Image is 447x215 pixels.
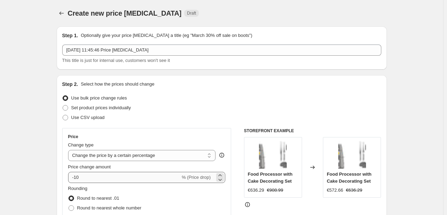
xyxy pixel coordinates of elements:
div: help [218,152,225,159]
span: This title is just for internal use, customers won't see it [62,58,170,63]
span: Round to nearest .01 [77,196,119,201]
h2: Step 1. [62,32,78,39]
h6: STOREFRONT EXAMPLE [244,128,381,134]
strike: €908.99 [267,187,283,194]
span: Round to nearest whole number [77,205,141,210]
strike: €636.29 [346,187,362,194]
span: Change type [68,142,94,148]
span: Set product prices individually [71,105,131,110]
span: Food Processor with Cake Decorating Set [327,172,372,184]
span: % (Price drop) [182,175,211,180]
input: 30% off holiday sale [62,45,381,56]
button: Price change jobs [57,8,66,18]
span: Use bulk price change rules [71,95,127,101]
div: €572.66 [327,187,343,194]
span: Use CSV upload [71,115,105,120]
span: Rounding [68,186,88,191]
span: Draft [187,10,196,16]
span: Price change amount [68,164,111,169]
img: 410J8Wr3hPL._AC_SL1001_e8a444a9-3936-4795-bd28-1fe5c47a6c4e_80x.jpg [338,141,366,169]
span: Food Processor with Cake Decorating Set [248,172,293,184]
input: -15 [68,172,180,183]
h3: Price [68,134,78,140]
h2: Step 2. [62,81,78,88]
span: Create new price [MEDICAL_DATA] [68,9,182,17]
img: 410J8Wr3hPL._AC_SL1001_e8a444a9-3936-4795-bd28-1fe5c47a6c4e_80x.jpg [259,141,287,169]
p: Select how the prices should change [81,81,154,88]
p: Optionally give your price [MEDICAL_DATA] a title (eg "March 30% off sale on boots") [81,32,252,39]
div: €636.29 [248,187,264,194]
